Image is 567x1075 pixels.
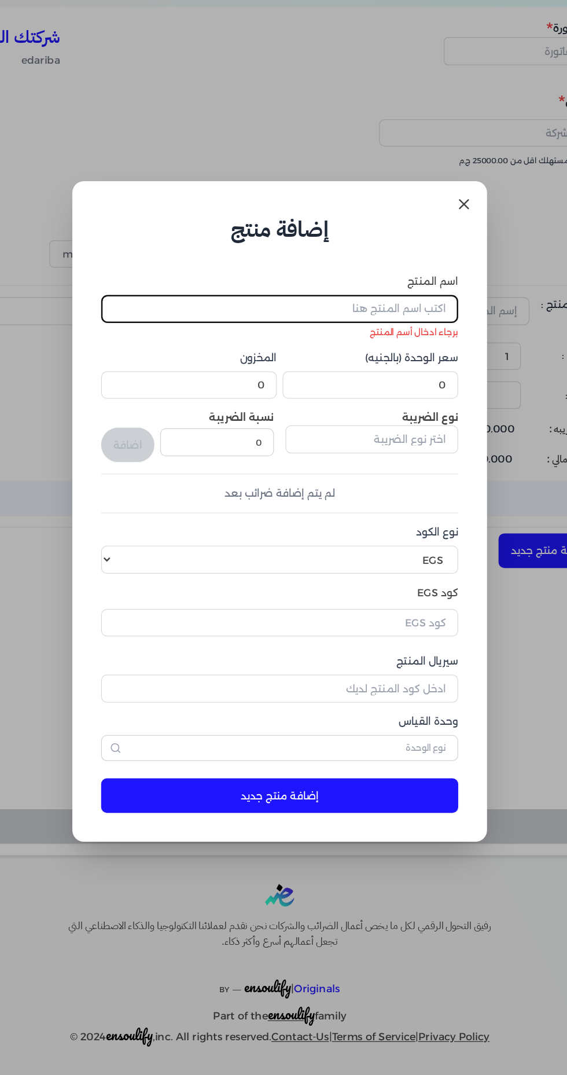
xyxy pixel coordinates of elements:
[140,597,427,609] label: كود EGS
[140,517,427,529] div: لم يتم إضافة ضرائب بعد
[286,425,427,447] input: 00000
[382,457,427,467] label: نوع الضريبة
[140,652,427,664] label: سيريال المنتج
[288,468,427,490] input: اختر نوع الضريبة
[140,616,427,638] input: كود EGS
[140,700,427,713] label: وحدة القياس
[140,616,427,643] button: كود EGS
[286,408,427,420] label: سعر الوحدة (بالجنيه)
[288,468,427,495] button: اختر نوع الضريبة
[227,457,279,467] label: نسبة الضريبة
[140,388,427,399] li: برجاء ادخال أسم المنتج
[140,425,281,447] input: 00000
[140,548,427,560] label: نوع الكود
[140,752,427,780] button: إضافة منتج جديد
[140,347,427,359] label: اسم المنتج
[140,717,427,738] input: نوع الوحدة
[140,408,281,420] label: المخزون
[140,669,427,691] input: ادخل كود المنتج لديك
[140,364,427,386] input: اكتب اسم المنتج هنا
[187,471,279,493] input: نسبة الضريبة
[128,298,439,324] h6: إضافة منتج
